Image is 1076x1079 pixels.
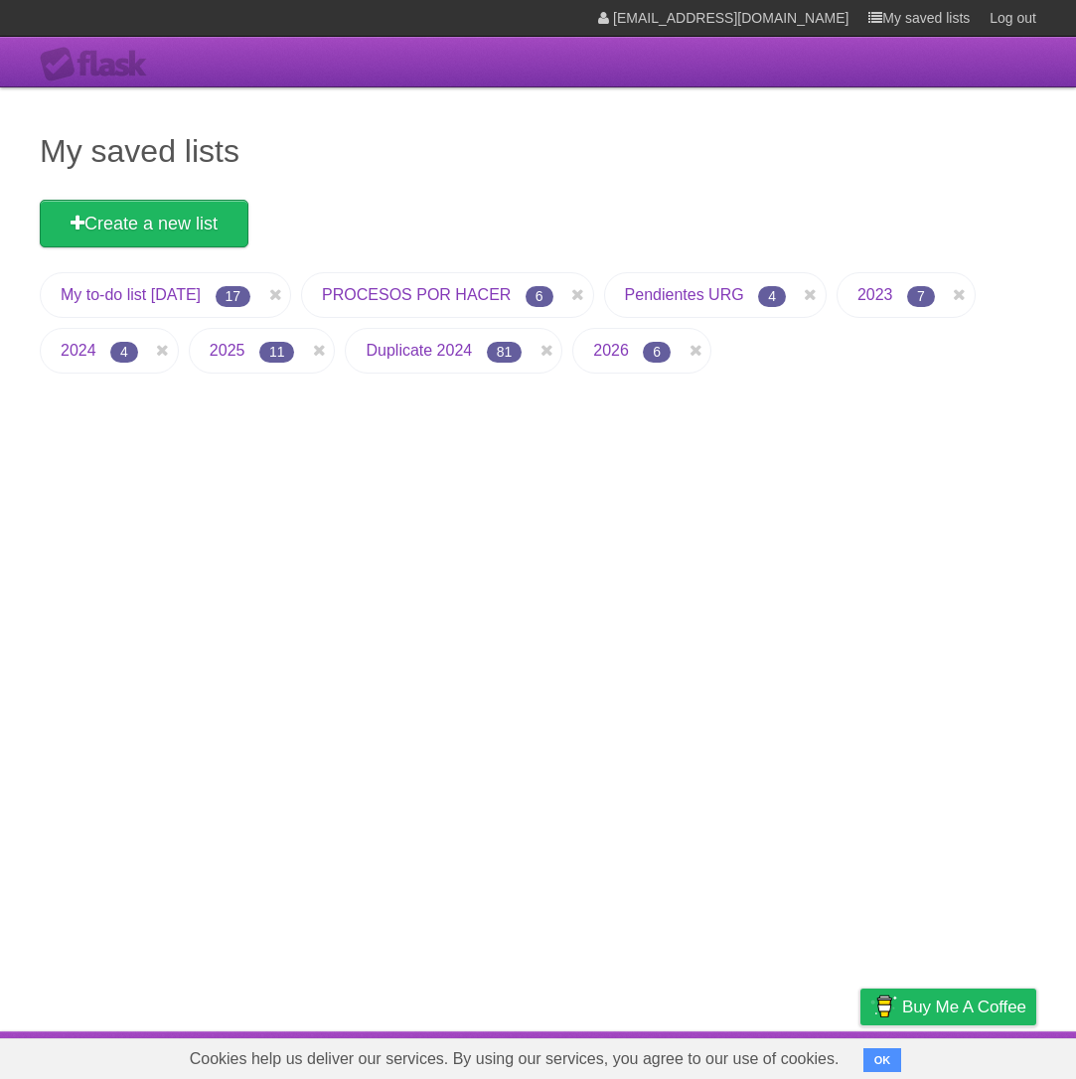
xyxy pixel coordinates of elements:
span: 4 [110,342,138,363]
a: Developers [662,1036,742,1074]
a: Buy me a coffee [860,989,1036,1025]
a: Duplicate 2024 [366,342,472,359]
span: 11 [259,342,295,363]
span: Buy me a coffee [902,990,1026,1024]
a: 2024 [61,342,96,359]
a: Terms [767,1036,811,1074]
a: Privacy [835,1036,886,1074]
a: My to-do list [DATE] [61,286,201,303]
a: Create a new list [40,200,248,247]
span: 4 [758,286,786,307]
span: 17 [216,286,251,307]
a: PROCESOS POR HACER [322,286,511,303]
span: 6 [643,342,671,363]
a: 2023 [857,286,893,303]
span: 6 [526,286,553,307]
a: 2026 [593,342,629,359]
div: Flask [40,47,159,82]
span: 81 [487,342,523,363]
h1: My saved lists [40,127,1036,175]
a: About [596,1036,638,1074]
img: Buy me a coffee [870,990,897,1023]
span: 7 [907,286,935,307]
a: 2025 [210,342,245,359]
button: OK [863,1048,902,1072]
a: Pendientes URG [625,286,744,303]
a: Suggest a feature [911,1036,1036,1074]
span: Cookies help us deliver our services. By using our services, you agree to our use of cookies. [170,1039,859,1079]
